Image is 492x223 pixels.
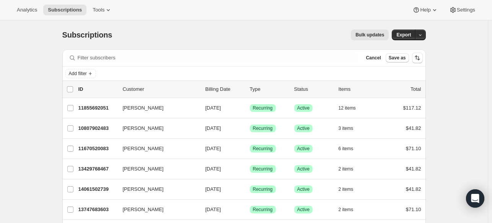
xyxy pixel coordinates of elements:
button: Add filter [65,69,96,78]
div: IDCustomerBilling DateTypeStatusItemsTotal [78,85,421,93]
span: Recurring [253,207,273,213]
span: 6 items [339,146,354,152]
span: [DATE] [205,207,221,212]
p: ID [78,85,117,93]
button: [PERSON_NAME] [118,203,195,216]
span: [PERSON_NAME] [123,104,164,112]
button: [PERSON_NAME] [118,102,195,114]
span: Settings [457,7,475,13]
button: Bulk updates [351,30,389,40]
button: Help [408,5,443,15]
button: 2 items [339,164,362,174]
p: 11670520083 [78,145,117,152]
span: $117.12 [403,105,421,111]
span: 2 items [339,186,354,192]
span: Recurring [253,186,273,192]
span: [DATE] [205,105,221,111]
p: 14061502739 [78,185,117,193]
span: [DATE] [205,186,221,192]
span: [PERSON_NAME] [123,145,164,152]
span: Subscriptions [48,7,82,13]
span: Bulk updates [355,32,384,38]
span: Export [396,32,411,38]
button: Subscriptions [43,5,86,15]
span: Active [297,125,310,131]
span: Recurring [253,146,273,152]
button: 6 items [339,143,362,154]
button: Sort the results [412,52,423,63]
div: 13747683603[PERSON_NAME][DATE]SuccessRecurringSuccessActive2 items$71.10 [78,204,421,215]
span: $71.10 [406,146,421,151]
span: Active [297,166,310,172]
button: Export [392,30,415,40]
span: Recurring [253,125,273,131]
span: 2 items [339,207,354,213]
span: [DATE] [205,166,221,172]
span: Help [420,7,430,13]
span: $41.82 [406,125,421,131]
p: 10807902483 [78,125,117,132]
input: Filter subscribers [78,52,358,63]
span: Active [297,207,310,213]
button: 12 items [339,103,364,113]
button: [PERSON_NAME] [118,163,195,175]
button: 2 items [339,204,362,215]
span: 2 items [339,166,354,172]
div: Type [250,85,288,93]
button: [PERSON_NAME] [118,122,195,134]
button: Tools [88,5,117,15]
p: Customer [123,85,199,93]
button: Analytics [12,5,42,15]
button: Settings [445,5,480,15]
span: Cancel [366,55,381,61]
div: Open Intercom Messenger [466,189,484,208]
button: Cancel [363,53,384,62]
span: [DATE] [205,146,221,151]
div: 14061502739[PERSON_NAME][DATE]SuccessRecurringSuccessActive2 items$41.82 [78,184,421,195]
span: $41.82 [406,186,421,192]
span: [PERSON_NAME] [123,125,164,132]
button: 2 items [339,184,362,195]
span: [PERSON_NAME] [123,165,164,173]
p: 11855692051 [78,104,117,112]
span: Recurring [253,105,273,111]
span: [DATE] [205,125,221,131]
span: Active [297,105,310,111]
span: 3 items [339,125,354,131]
div: 13429768467[PERSON_NAME][DATE]SuccessRecurringSuccessActive2 items$41.82 [78,164,421,174]
button: [PERSON_NAME] [118,183,195,195]
span: Subscriptions [62,31,112,39]
p: 13747683603 [78,206,117,213]
div: 11670520083[PERSON_NAME][DATE]SuccessRecurringSuccessActive6 items$71.10 [78,143,421,154]
button: Save as [386,53,409,62]
span: Analytics [17,7,37,13]
p: Status [294,85,332,93]
span: $71.10 [406,207,421,212]
button: 3 items [339,123,362,134]
span: Recurring [253,166,273,172]
span: [PERSON_NAME] [123,185,164,193]
div: 10807902483[PERSON_NAME][DATE]SuccessRecurringSuccessActive3 items$41.82 [78,123,421,134]
p: Total [411,85,421,93]
div: 11855692051[PERSON_NAME][DATE]SuccessRecurringSuccessActive12 items$117.12 [78,103,421,113]
span: Add filter [69,71,87,77]
span: 12 items [339,105,356,111]
button: [PERSON_NAME] [118,143,195,155]
span: $41.82 [406,166,421,172]
p: Billing Date [205,85,244,93]
span: Tools [93,7,104,13]
span: Active [297,186,310,192]
p: 13429768467 [78,165,117,173]
span: Save as [389,55,406,61]
span: Active [297,146,310,152]
span: [PERSON_NAME] [123,206,164,213]
div: Items [339,85,377,93]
